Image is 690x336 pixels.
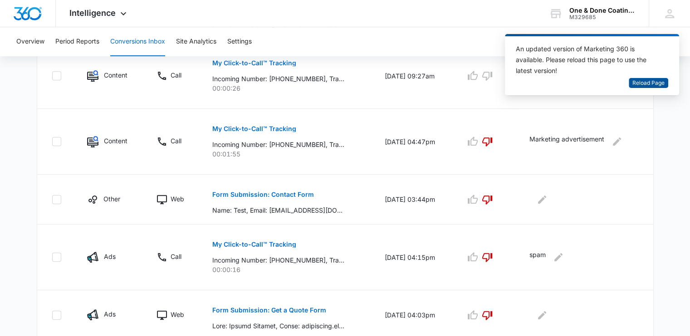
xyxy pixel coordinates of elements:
button: My Click-to-Call™ Tracking [212,118,296,140]
button: My Click-to-Call™ Tracking [212,52,296,74]
p: Name: Test, Email: [EMAIL_ADDRESS][DOMAIN_NAME], Phone: [PHONE_NUMBER], Tracking ID: 26At8-GNQYq-... [212,205,344,215]
p: Call [171,70,181,80]
p: Incoming Number: [PHONE_NUMBER], Tracking Number: [PHONE_NUMBER], Ring To: [PHONE_NUMBER], Caller... [212,255,344,265]
p: Content [104,70,127,80]
p: 00:00:16 [212,265,363,274]
p: My Click-to-Call™ Tracking [212,241,296,248]
button: Form Submission: Contact Form [212,184,314,205]
button: Settings [227,27,252,56]
div: An updated version of Marketing 360 is available. Please reload this page to use the latest version! [516,44,657,76]
p: Form Submission: Contact Form [212,191,314,198]
button: Site Analytics [176,27,216,56]
button: Edit Comments [551,250,566,264]
button: Reload Page [629,78,668,88]
p: Call [171,252,181,261]
p: My Click-to-Call™ Tracking [212,60,296,66]
p: Marketing advertisement [529,134,604,149]
div: account name [569,7,636,14]
p: My Click-to-Call™ Tracking [212,126,296,132]
td: [DATE] 09:27am [374,43,455,109]
td: [DATE] 04:15pm [374,224,455,290]
button: Period Reports [55,27,99,56]
button: Form Submission: Get a Quote Form [212,299,326,321]
button: Edit Comments [535,308,549,322]
p: Call [171,136,181,146]
button: Overview [16,27,44,56]
div: account id [569,14,636,20]
p: Form Submission: Get a Quote Form [212,307,326,313]
button: Edit Comments [535,192,549,207]
button: My Click-to-Call™ Tracking [212,234,296,255]
button: Edit Comments [610,134,624,149]
td: [DATE] 04:47pm [374,109,455,175]
p: Web [171,310,184,319]
p: 00:01:55 [212,149,363,159]
span: Intelligence [69,8,116,18]
td: [DATE] 03:44pm [374,175,455,224]
span: Reload Page [632,79,665,88]
p: Ads [104,252,116,261]
p: spam [529,250,546,264]
p: Ads [104,309,116,319]
p: Lore: Ipsumd Sitamet, Conse: adipiscing.elitsed@doeiu.tem, Incidid: 4275, Utlaboreet Do, Magnaali... [212,321,344,331]
p: 00:00:26 [212,83,363,93]
p: Incoming Number: [PHONE_NUMBER], Tracking Number: [PHONE_NUMBER], Ring To: [PHONE_NUMBER], Caller... [212,140,344,149]
p: Incoming Number: [PHONE_NUMBER], Tracking Number: [PHONE_NUMBER], Ring To: [PHONE_NUMBER], Caller... [212,74,344,83]
p: Other [103,194,120,204]
p: Web [171,194,184,204]
p: Content [104,136,127,146]
button: Conversions Inbox [110,27,165,56]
